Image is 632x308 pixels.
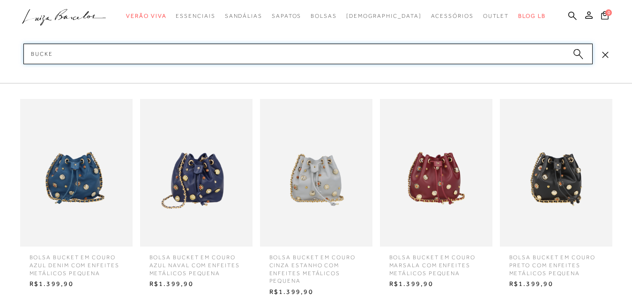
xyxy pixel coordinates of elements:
span: Bolsas [311,13,337,19]
a: BOLSA BUCKET EM COURO CINZA ESTANHO COM ENFEITES METÁLICOS PEQUENA BOLSA BUCKET EM COURO CINZA ES... [258,99,375,299]
span: BOLSA BUCKET EM COURO AZUL DENIM COM ENFEITES METÁLICOS PEQUENA [22,247,130,277]
span: R$1.399,90 [142,277,250,291]
span: R$1.399,90 [502,277,610,291]
span: R$1.399,90 [262,285,370,299]
span: Outlet [483,13,509,19]
span: Verão Viva [126,13,166,19]
span: Sandálias [225,13,262,19]
a: BOLSA BUCKET EM COURO AZUL NAVAL COM ENFEITES METÁLICOS PEQUENA BOLSA BUCKET EM COURO AZUL NAVAL ... [138,99,255,291]
a: BLOG LB [518,8,545,25]
img: BOLSA BUCKET EM COURO PRETO COM ENFEITES METÁLICOS PEQUENA [500,99,612,247]
img: BOLSA BUCKET EM COURO CINZA ESTANHO COM ENFEITES METÁLICOS PEQUENA [260,99,372,247]
span: Acessórios [431,13,474,19]
a: categoryNavScreenReaderText [311,8,337,25]
span: BOLSA BUCKET EM COURO CINZA ESTANHO COM ENFEITES METÁLICOS PEQUENA [262,247,370,285]
a: categoryNavScreenReaderText [272,8,301,25]
a: categoryNavScreenReaderText [176,8,215,25]
a: categoryNavScreenReaderText [225,8,262,25]
a: BOLSA BUCKET EM COURO PRETO COM ENFEITES METÁLICOS PEQUENA BOLSA BUCKET EM COURO PRETO COM ENFEIT... [498,99,615,291]
span: R$1.399,90 [22,277,130,291]
a: categoryNavScreenReaderText [483,8,509,25]
span: BOLSA BUCKET EM COURO MARSALA COM ENFEITES METÁLICOS PEQUENA [382,247,490,277]
span: [DEMOGRAPHIC_DATA] [346,13,422,19]
span: BOLSA BUCKET EM COURO PRETO COM ENFEITES METÁLICOS PEQUENA [502,247,610,277]
a: BOLSA BUCKET EM COURO MARSALA COM ENFEITES METÁLICOS PEQUENA BOLSA BUCKET EM COURO MARSALA COM EN... [378,99,495,291]
a: noSubCategoriesText [346,8,422,25]
span: BOLSA BUCKET EM COURO AZUL NAVAL COM ENFEITES METÁLICOS PEQUENA [142,247,250,277]
span: Sapatos [272,13,301,19]
a: categoryNavScreenReaderText [126,8,166,25]
span: Essenciais [176,13,215,19]
input: Buscar. [23,44,593,64]
span: R$1.399,90 [382,277,490,291]
span: BLOG LB [518,13,545,19]
img: BOLSA BUCKET EM COURO MARSALA COM ENFEITES METÁLICOS PEQUENA [380,99,492,247]
img: BOLSA BUCKET EM COURO AZUL NAVAL COM ENFEITES METÁLICOS PEQUENA [140,99,253,247]
span: 0 [605,9,612,16]
a: categoryNavScreenReaderText [431,8,474,25]
a: BOLSA BUCKET EM COURO AZUL DENIM COM ENFEITES METÁLICOS PEQUENA BOLSA BUCKET EM COURO AZUL DENIM ... [18,99,135,291]
button: 0 [598,10,611,23]
img: BOLSA BUCKET EM COURO AZUL DENIM COM ENFEITES METÁLICOS PEQUENA [20,99,133,247]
